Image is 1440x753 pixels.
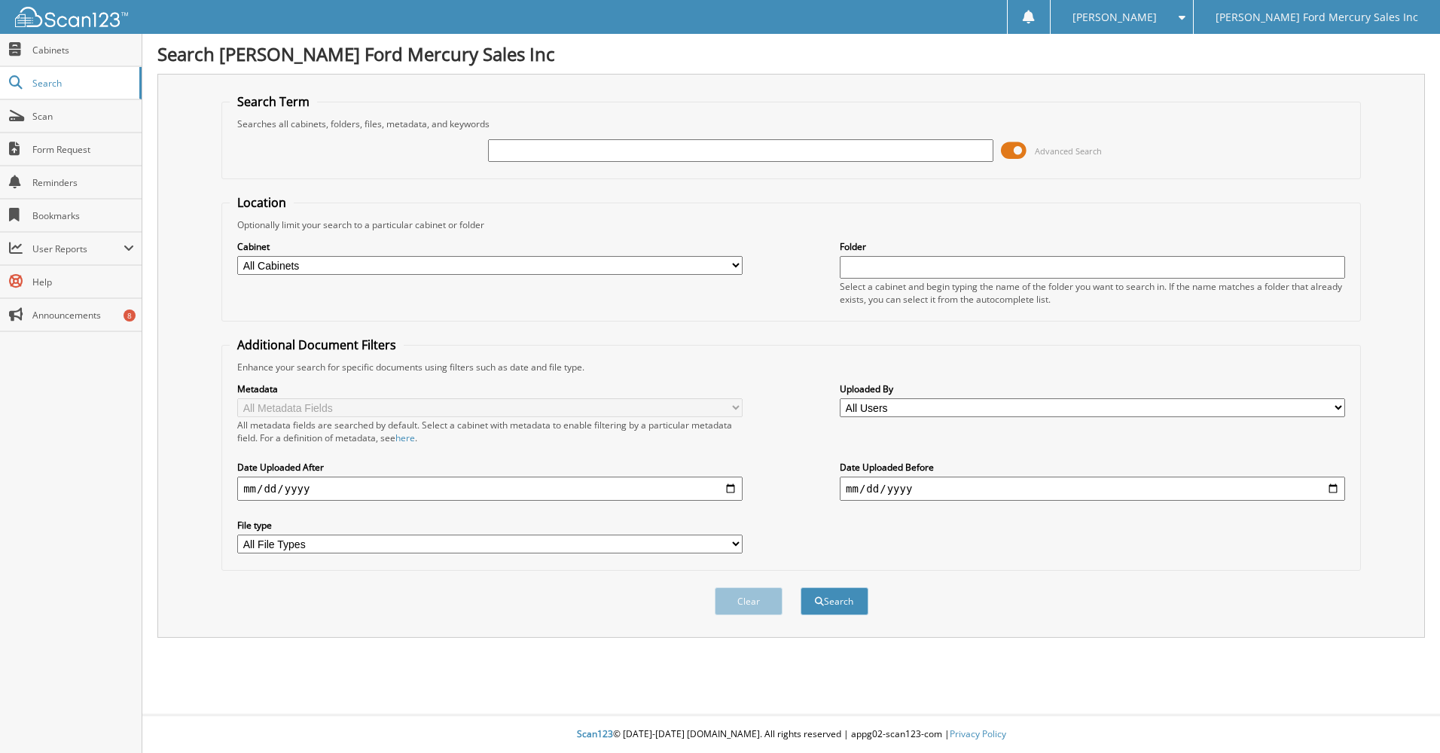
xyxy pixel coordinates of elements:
span: Help [32,276,134,288]
input: end [840,477,1345,501]
span: Scan [32,110,134,123]
div: All metadata fields are searched by default. Select a cabinet with metadata to enable filtering b... [237,419,743,444]
span: [PERSON_NAME] Ford Mercury Sales Inc [1216,13,1418,22]
div: 8 [124,309,136,322]
span: [PERSON_NAME] [1072,13,1157,22]
input: start [237,477,743,501]
a: here [395,431,415,444]
label: Cabinet [237,240,743,253]
span: Bookmarks [32,209,134,222]
label: Metadata [237,383,743,395]
div: Searches all cabinets, folders, files, metadata, and keywords [230,117,1353,130]
span: Search [32,77,132,90]
span: Cabinets [32,44,134,56]
span: User Reports [32,242,124,255]
span: Announcements [32,309,134,322]
label: File type [237,519,743,532]
span: Scan123 [577,727,613,740]
span: Form Request [32,143,134,156]
div: © [DATE]-[DATE] [DOMAIN_NAME]. All rights reserved | appg02-scan123-com | [142,716,1440,753]
label: Folder [840,240,1345,253]
span: Advanced Search [1035,145,1102,157]
div: Select a cabinet and begin typing the name of the folder you want to search in. If the name match... [840,280,1345,306]
legend: Additional Document Filters [230,337,404,353]
span: Reminders [32,176,134,189]
button: Clear [715,587,783,615]
label: Date Uploaded Before [840,461,1345,474]
div: Enhance your search for specific documents using filters such as date and file type. [230,361,1353,373]
legend: Location [230,194,294,211]
label: Date Uploaded After [237,461,743,474]
legend: Search Term [230,93,317,110]
div: Optionally limit your search to a particular cabinet or folder [230,218,1353,231]
a: Privacy Policy [950,727,1006,740]
h1: Search [PERSON_NAME] Ford Mercury Sales Inc [157,41,1425,66]
label: Uploaded By [840,383,1345,395]
img: scan123-logo-white.svg [15,7,128,27]
button: Search [801,587,868,615]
